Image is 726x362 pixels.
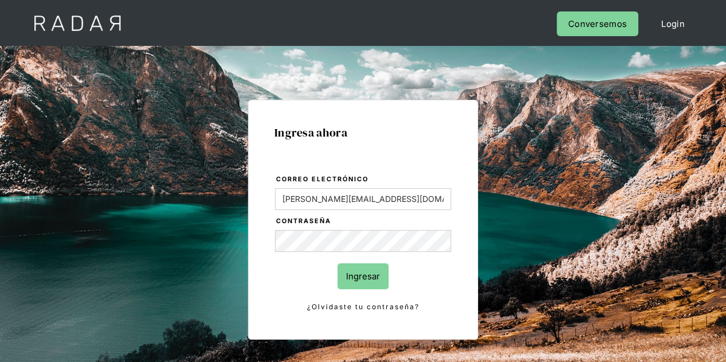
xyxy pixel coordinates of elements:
[275,188,451,210] input: bruce@wayne.com
[276,174,451,185] label: Correo electrónico
[276,216,451,227] label: Contraseña
[557,11,638,36] a: Conversemos
[274,126,452,139] h1: Ingresa ahora
[650,11,696,36] a: Login
[274,173,452,313] form: Login Form
[337,263,389,289] input: Ingresar
[275,301,451,313] a: ¿Olvidaste tu contraseña?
